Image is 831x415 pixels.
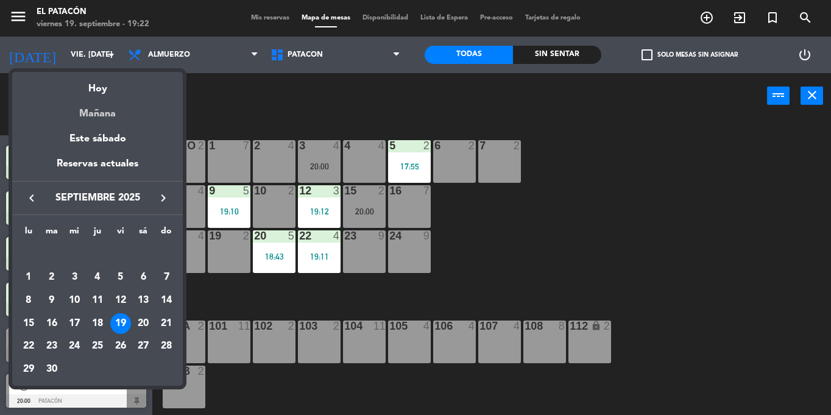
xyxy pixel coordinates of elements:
[17,224,40,243] th: lunes
[155,335,178,358] td: 28 de septiembre de 2025
[86,335,109,358] td: 25 de septiembre de 2025
[40,312,63,335] td: 16 de septiembre de 2025
[133,267,154,288] div: 6
[86,312,109,335] td: 18 de septiembre de 2025
[64,336,85,357] div: 24
[109,224,132,243] th: viernes
[17,266,40,289] td: 1 de septiembre de 2025
[64,290,85,311] div: 10
[40,335,63,358] td: 23 de septiembre de 2025
[41,313,62,334] div: 16
[87,267,108,288] div: 4
[86,224,109,243] th: jueves
[41,336,62,357] div: 23
[64,267,85,288] div: 3
[63,266,86,289] td: 3 de septiembre de 2025
[41,290,62,311] div: 9
[63,289,86,312] td: 10 de septiembre de 2025
[18,336,39,357] div: 22
[155,266,178,289] td: 7 de septiembre de 2025
[17,335,40,358] td: 22 de septiembre de 2025
[132,335,155,358] td: 27 de septiembre de 2025
[132,312,155,335] td: 20 de septiembre de 2025
[40,224,63,243] th: martes
[87,290,108,311] div: 11
[17,312,40,335] td: 15 de septiembre de 2025
[18,267,39,288] div: 1
[155,289,178,312] td: 14 de septiembre de 2025
[63,312,86,335] td: 17 de septiembre de 2025
[156,336,177,357] div: 28
[133,336,154,357] div: 27
[132,266,155,289] td: 6 de septiembre de 2025
[109,335,132,358] td: 26 de septiembre de 2025
[40,266,63,289] td: 2 de septiembre de 2025
[17,289,40,312] td: 8 de septiembre de 2025
[12,122,183,156] div: Este sábado
[132,224,155,243] th: sábado
[133,290,154,311] div: 13
[110,336,131,357] div: 26
[87,313,108,334] div: 18
[18,359,39,380] div: 29
[21,190,43,206] button: keyboard_arrow_left
[133,313,154,334] div: 20
[63,224,86,243] th: miércoles
[156,267,177,288] div: 7
[18,290,39,311] div: 8
[156,191,171,205] i: keyboard_arrow_right
[17,358,40,381] td: 29 de septiembre de 2025
[64,313,85,334] div: 17
[63,335,86,358] td: 24 de septiembre de 2025
[156,290,177,311] div: 14
[40,358,63,381] td: 30 de septiembre de 2025
[12,156,183,181] div: Reservas actuales
[12,97,183,122] div: Mañana
[132,289,155,312] td: 13 de septiembre de 2025
[110,313,131,334] div: 19
[40,289,63,312] td: 9 de septiembre de 2025
[43,190,152,206] span: septiembre 2025
[87,336,108,357] div: 25
[41,359,62,380] div: 30
[156,313,177,334] div: 21
[12,72,183,97] div: Hoy
[17,243,178,266] td: SEP.
[152,190,174,206] button: keyboard_arrow_right
[109,289,132,312] td: 12 de septiembre de 2025
[41,267,62,288] div: 2
[155,224,178,243] th: domingo
[18,313,39,334] div: 15
[109,312,132,335] td: 19 de septiembre de 2025
[110,267,131,288] div: 5
[109,266,132,289] td: 5 de septiembre de 2025
[24,191,39,205] i: keyboard_arrow_left
[155,312,178,335] td: 21 de septiembre de 2025
[86,289,109,312] td: 11 de septiembre de 2025
[110,290,131,311] div: 12
[86,266,109,289] td: 4 de septiembre de 2025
